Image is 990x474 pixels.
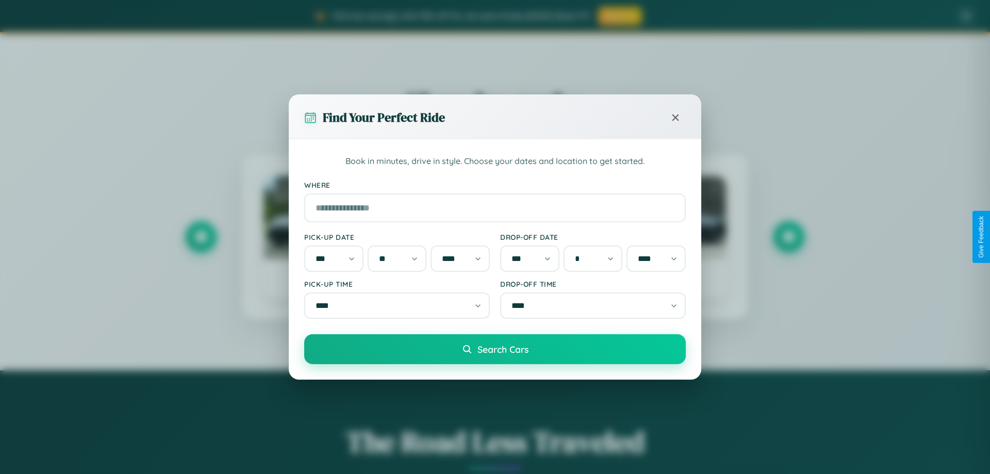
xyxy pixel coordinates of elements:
[304,233,490,241] label: Pick-up Date
[323,109,445,126] h3: Find Your Perfect Ride
[304,155,686,168] p: Book in minutes, drive in style. Choose your dates and location to get started.
[304,280,490,288] label: Pick-up Time
[304,334,686,364] button: Search Cars
[477,344,529,355] span: Search Cars
[304,181,686,189] label: Where
[500,233,686,241] label: Drop-off Date
[500,280,686,288] label: Drop-off Time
